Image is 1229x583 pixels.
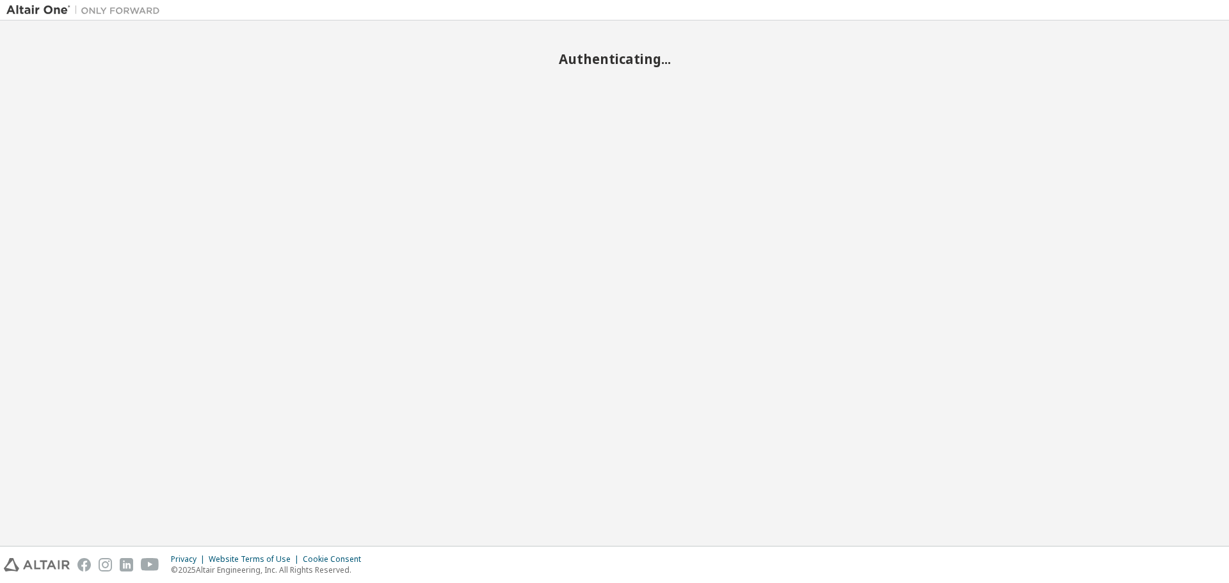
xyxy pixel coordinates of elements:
div: Website Terms of Use [209,554,303,564]
h2: Authenticating... [6,51,1223,67]
img: facebook.svg [77,558,91,571]
div: Privacy [171,554,209,564]
img: altair_logo.svg [4,558,70,571]
img: linkedin.svg [120,558,133,571]
div: Cookie Consent [303,554,369,564]
img: Altair One [6,4,166,17]
img: instagram.svg [99,558,112,571]
p: © 2025 Altair Engineering, Inc. All Rights Reserved. [171,564,369,575]
img: youtube.svg [141,558,159,571]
